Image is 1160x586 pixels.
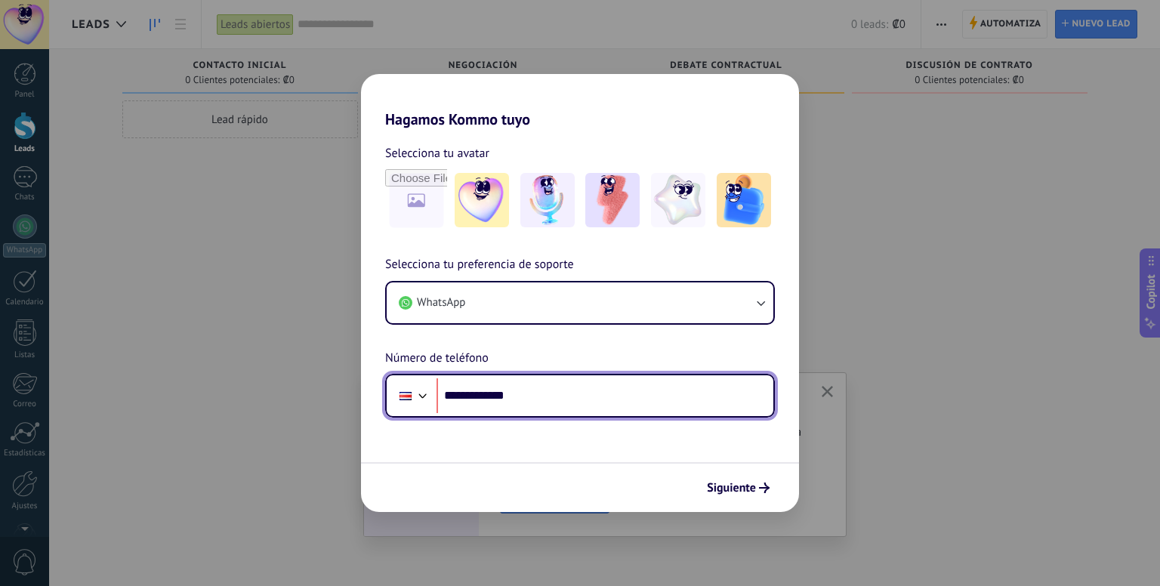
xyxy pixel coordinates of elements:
[700,475,776,501] button: Siguiente
[385,349,489,369] span: Número de teléfono
[417,295,465,310] span: WhatsApp
[387,282,773,323] button: WhatsApp
[651,173,705,227] img: -4.jpeg
[361,74,799,128] h2: Hagamos Kommo tuyo
[717,173,771,227] img: -5.jpeg
[520,173,575,227] img: -2.jpeg
[391,380,420,412] div: Costa Rica: + 506
[707,483,756,493] span: Siguiente
[385,143,489,163] span: Selecciona tu avatar
[585,173,640,227] img: -3.jpeg
[455,173,509,227] img: -1.jpeg
[385,255,574,275] span: Selecciona tu preferencia de soporte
